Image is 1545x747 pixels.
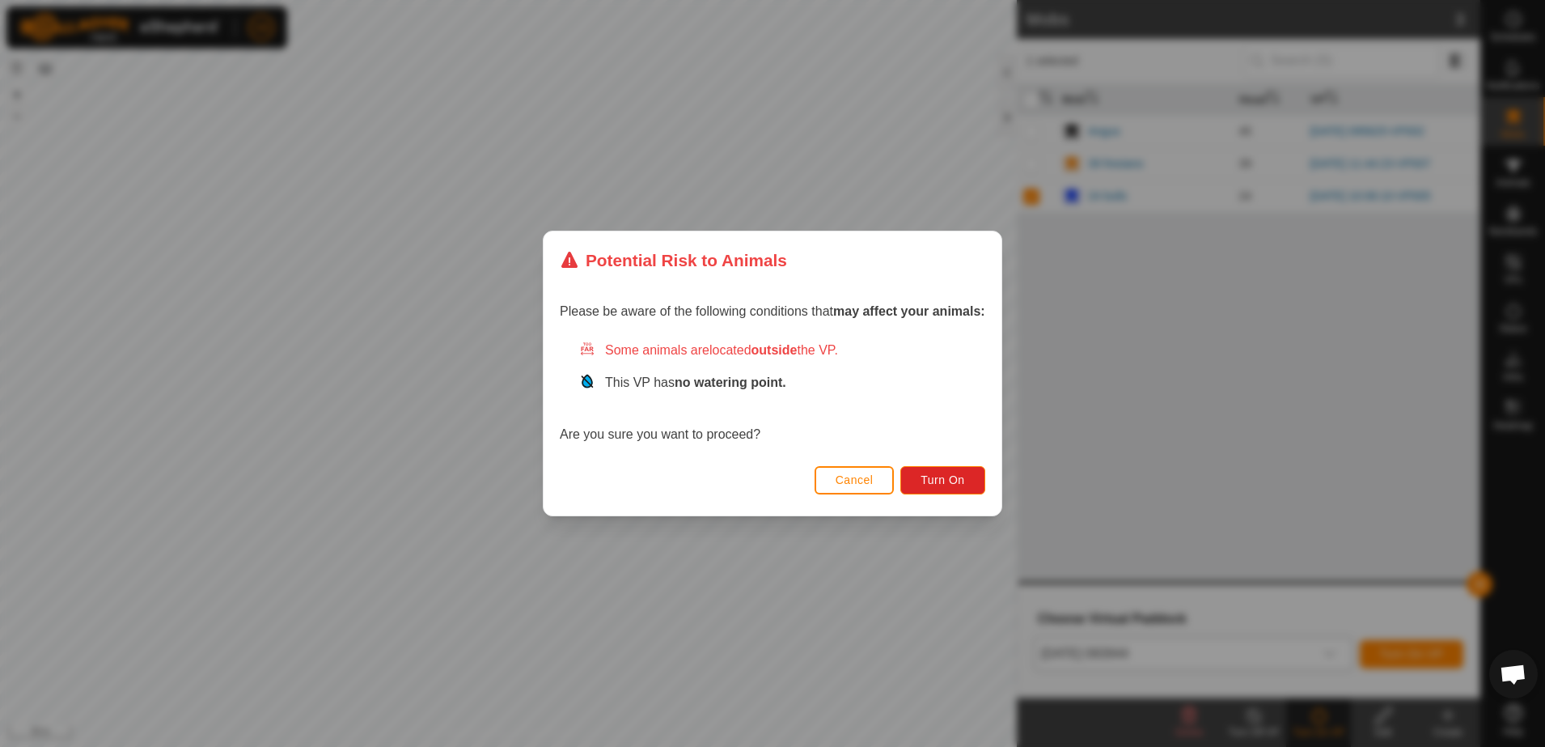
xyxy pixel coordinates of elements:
[815,466,895,494] button: Cancel
[901,466,985,494] button: Turn On
[560,248,787,273] div: Potential Risk to Animals
[560,341,985,444] div: Are you sure you want to proceed?
[1489,650,1538,698] div: Open chat
[675,376,786,389] strong: no watering point.
[579,341,985,360] div: Some animals are
[833,304,985,318] strong: may affect your animals:
[921,473,965,486] span: Turn On
[836,473,874,486] span: Cancel
[605,376,786,389] span: This VP has
[751,343,798,357] strong: outside
[560,304,985,318] span: Please be aware of the following conditions that
[709,343,838,357] span: located the VP.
